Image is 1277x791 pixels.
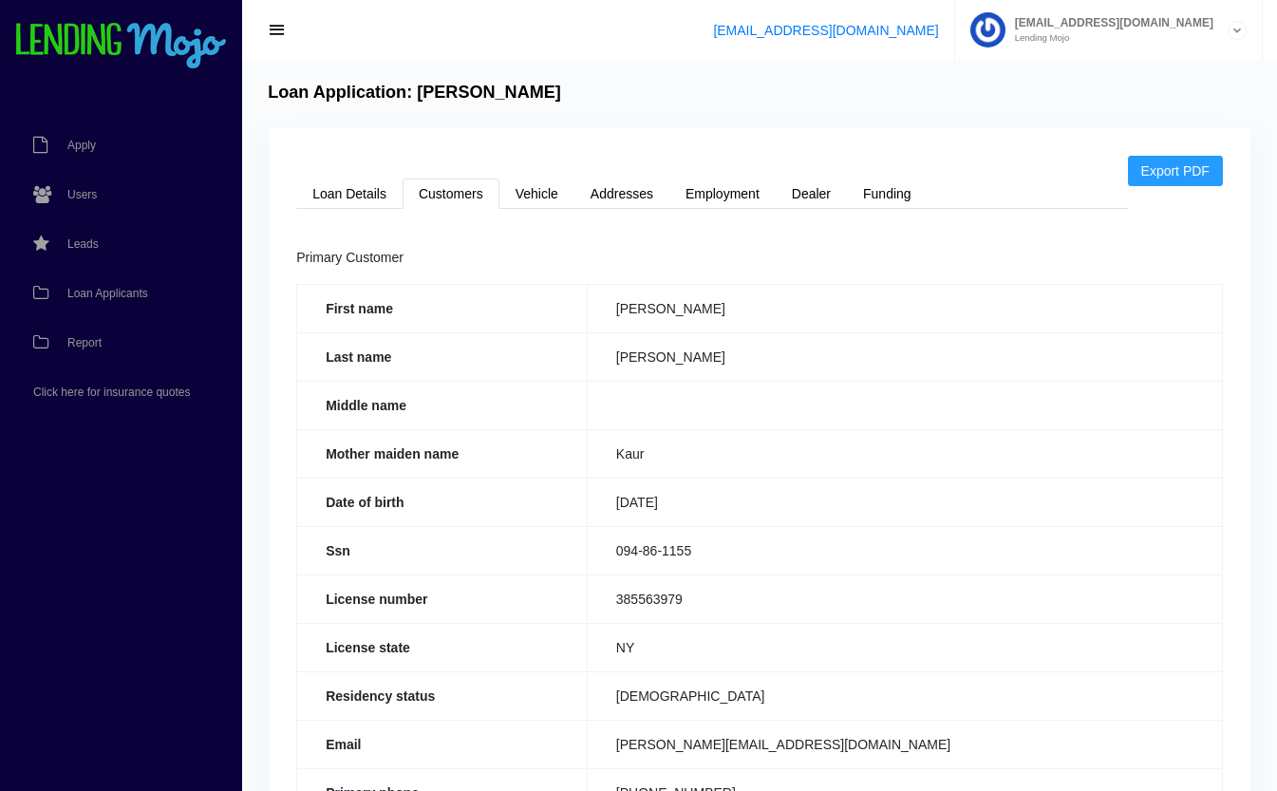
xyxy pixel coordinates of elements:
div: Primary Customer [296,247,1223,270]
h4: Loan Application: [PERSON_NAME] [268,83,561,104]
a: Loan Details [296,179,403,209]
th: Last name [297,332,588,381]
a: Vehicle [499,179,574,209]
span: Users [67,189,97,200]
th: License state [297,623,588,671]
a: Dealer [776,179,847,209]
span: Leads [67,238,99,250]
a: [EMAIL_ADDRESS][DOMAIN_NAME] [713,23,938,38]
td: 385563979 [587,574,1222,623]
th: Date of birth [297,478,588,526]
td: [DEMOGRAPHIC_DATA] [587,671,1222,720]
span: Report [67,337,102,348]
a: Employment [669,179,776,209]
th: Residency status [297,671,588,720]
a: Funding [847,179,928,209]
img: Profile image [970,12,1005,47]
span: Click here for insurance quotes [33,386,190,398]
a: Export PDF [1128,156,1223,186]
td: Kaur [587,429,1222,478]
td: [PERSON_NAME] [587,284,1222,332]
span: Apply [67,140,96,151]
th: First name [297,284,588,332]
td: [PERSON_NAME][EMAIL_ADDRESS][DOMAIN_NAME] [587,720,1222,768]
img: logo-small.png [14,23,228,70]
th: Email [297,720,588,768]
small: Lending Mojo [1005,33,1213,43]
span: [EMAIL_ADDRESS][DOMAIN_NAME] [1005,17,1213,28]
th: Middle name [297,381,588,429]
td: 094-86-1155 [587,526,1222,574]
th: License number [297,574,588,623]
td: [DATE] [587,478,1222,526]
a: Customers [403,179,499,209]
a: Addresses [574,179,669,209]
td: NY [587,623,1222,671]
th: Mother maiden name [297,429,588,478]
span: Loan Applicants [67,288,148,299]
td: [PERSON_NAME] [587,332,1222,381]
th: Ssn [297,526,588,574]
